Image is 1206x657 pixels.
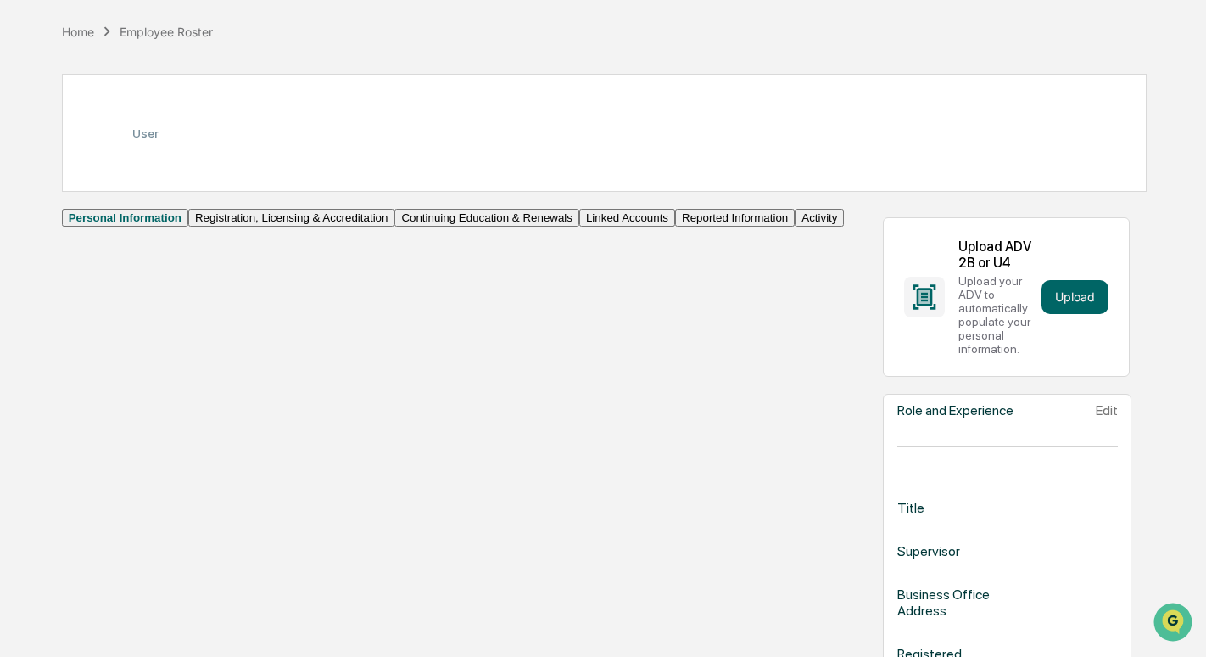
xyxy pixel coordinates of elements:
div: 🖐️ [17,216,31,229]
div: Title [897,500,924,516]
img: 1746055101610-c473b297-6a78-478c-a979-82029cc54cd1 [17,130,47,160]
h3: User [132,126,159,140]
button: Activity [795,209,844,227]
a: Powered byPylon [120,287,205,300]
button: Continuing Education & Renewals [394,209,579,227]
a: 🖐️Preclearance [10,207,116,238]
div: Edit [1096,402,1118,418]
a: 🔎Data Lookup [10,239,114,270]
button: Linked Accounts [579,209,675,227]
span: Preclearance [34,214,109,231]
div: Role and Experience [897,402,1013,418]
button: Upload [1041,280,1108,314]
div: Supervisor [897,543,960,559]
a: 🗄️Attestations [116,207,217,238]
p: How can we help? [17,36,309,63]
button: Registration, Licensing & Accreditation [188,209,394,227]
div: 🔎 [17,248,31,261]
button: Reported Information [675,209,795,227]
div: Upload your ADV to automatically populate your personal information. [958,274,1036,356]
div: secondary tabs example [62,209,845,227]
div: Employee Roster [120,25,213,39]
div: 🗄️ [123,216,137,229]
div: We're available if you need us! [58,147,215,160]
iframe: Open customer support [1152,601,1198,647]
button: Start new chat [288,135,309,155]
input: Clear [44,77,280,95]
div: Start new chat [58,130,278,147]
div: Business Office Address [897,587,997,619]
div: Home [62,25,94,39]
span: Data Lookup [34,246,107,263]
div: Upload ADV 2B or U4 [958,239,1036,271]
button: Personal Information [62,209,188,227]
span: Pylon [169,288,205,300]
span: Attestations [140,214,210,231]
